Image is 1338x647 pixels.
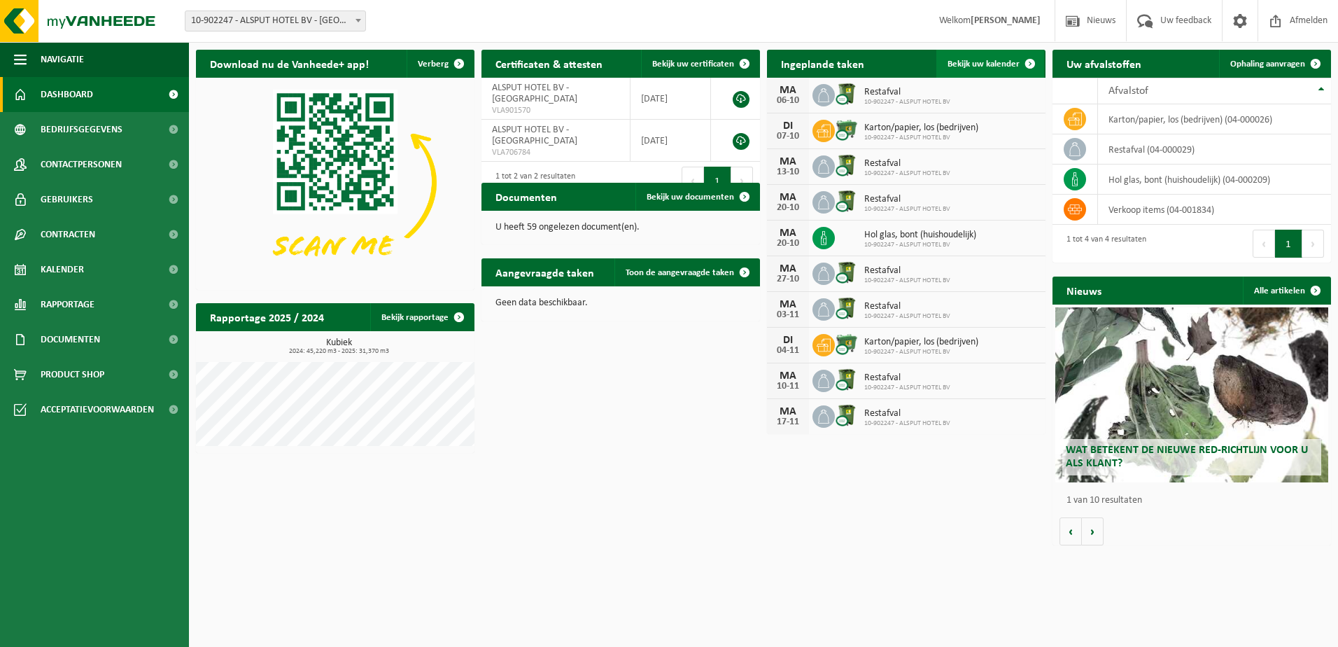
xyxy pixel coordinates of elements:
[864,408,950,419] span: Restafval
[774,228,802,239] div: MA
[481,50,617,77] h2: Certificaten & attesten
[774,203,802,213] div: 20-10
[635,183,759,211] a: Bekijk uw documenten
[1066,445,1308,469] span: Wat betekent de nieuwe RED-richtlijn voor u als klant?
[948,60,1020,69] span: Bekijk uw kalender
[647,193,734,202] span: Bekijk uw documenten
[407,50,473,78] button: Verberg
[203,348,474,355] span: 2024: 45,220 m3 - 2025: 31,370 m3
[488,165,575,196] div: 1 tot 2 van 2 resultaten
[41,322,100,357] span: Documenten
[1098,195,1331,225] td: verkoop items (04-001834)
[495,298,746,308] p: Geen data beschikbaar.
[492,147,619,158] span: VLA706784
[835,368,859,391] img: WB-0370-CU
[835,296,859,320] img: WB-0370-CU
[864,277,950,285] span: 10-902247 - ALSPUT HOTEL BV
[41,77,93,112] span: Dashboard
[631,120,711,162] td: [DATE]
[774,263,802,274] div: MA
[774,120,802,132] div: DI
[631,78,711,120] td: [DATE]
[652,60,734,69] span: Bekijk uw certificaten
[835,403,859,427] img: WB-0370-CU
[774,156,802,167] div: MA
[864,241,976,249] span: 10-902247 - ALSPUT HOTEL BV
[203,338,474,355] h3: Kubiek
[196,78,474,287] img: Download de VHEPlus App
[936,50,1044,78] a: Bekijk uw kalender
[41,392,154,427] span: Acceptatievoorwaarden
[185,11,366,32] span: 10-902247 - ALSPUT HOTEL BV - HALLE
[864,384,950,392] span: 10-902247 - ALSPUT HOTEL BV
[774,85,802,96] div: MA
[835,189,859,213] img: WB-0370-CU
[1052,50,1155,77] h2: Uw afvalstoffen
[41,217,95,252] span: Contracten
[41,357,104,392] span: Product Shop
[864,169,950,178] span: 10-902247 - ALSPUT HOTEL BV
[971,15,1041,26] strong: [PERSON_NAME]
[864,158,950,169] span: Restafval
[864,230,976,241] span: Hol glas, bont (huishoudelijk)
[774,310,802,320] div: 03-11
[492,83,577,104] span: ALSPUT HOTEL BV - [GEOGRAPHIC_DATA]
[774,192,802,203] div: MA
[682,167,704,195] button: Previous
[864,194,950,205] span: Restafval
[835,332,859,356] img: WB-0660-CU
[774,299,802,310] div: MA
[774,274,802,284] div: 27-10
[835,82,859,106] img: WB-0370-CU
[1243,277,1330,305] a: Alle artikelen
[41,42,84,77] span: Navigatie
[196,50,383,77] h2: Download nu de Vanheede+ app!
[835,153,859,177] img: WB-0370-CU
[41,112,122,147] span: Bedrijfsgegevens
[835,260,859,284] img: WB-0370-CU
[835,118,859,141] img: WB-0660-CU
[614,258,759,286] a: Toon de aangevraagde taken
[370,303,473,331] a: Bekijk rapportage
[1275,230,1302,258] button: 1
[864,312,950,321] span: 10-902247 - ALSPUT HOTEL BV
[767,50,878,77] h2: Ingeplande taken
[864,373,950,384] span: Restafval
[1059,517,1082,545] button: Vorige
[1098,165,1331,195] td: hol glas, bont (huishoudelijk) (04-000209)
[41,147,122,182] span: Contactpersonen
[774,346,802,356] div: 04-11
[774,132,802,141] div: 07-10
[774,417,802,427] div: 17-11
[1230,60,1305,69] span: Ophaling aanvragen
[774,370,802,382] div: MA
[864,419,950,428] span: 10-902247 - ALSPUT HOTEL BV
[626,268,734,277] span: Toon de aangevraagde taken
[41,252,84,287] span: Kalender
[864,98,950,106] span: 10-902247 - ALSPUT HOTEL BV
[731,167,753,195] button: Next
[774,406,802,417] div: MA
[1052,277,1115,304] h2: Nieuws
[481,183,571,210] h2: Documenten
[1219,50,1330,78] a: Ophaling aanvragen
[418,60,449,69] span: Verberg
[864,265,950,277] span: Restafval
[1302,230,1324,258] button: Next
[196,303,338,331] h2: Rapportage 2025 / 2024
[41,182,93,217] span: Gebruikers
[864,205,950,214] span: 10-902247 - ALSPUT HOTEL BV
[864,123,978,134] span: Karton/papier, los (bedrijven)
[492,125,577,146] span: ALSPUT HOTEL BV - [GEOGRAPHIC_DATA]
[864,337,978,348] span: Karton/papier, los (bedrijven)
[1082,517,1104,545] button: Volgende
[641,50,759,78] a: Bekijk uw certificaten
[481,258,608,286] h2: Aangevraagde taken
[1059,228,1146,259] div: 1 tot 4 van 4 resultaten
[774,96,802,106] div: 06-10
[704,167,731,195] button: 1
[185,11,365,31] span: 10-902247 - ALSPUT HOTEL BV - HALLE
[1253,230,1275,258] button: Previous
[1055,307,1328,482] a: Wat betekent de nieuwe RED-richtlijn voor u als klant?
[1066,496,1324,506] p: 1 van 10 resultaten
